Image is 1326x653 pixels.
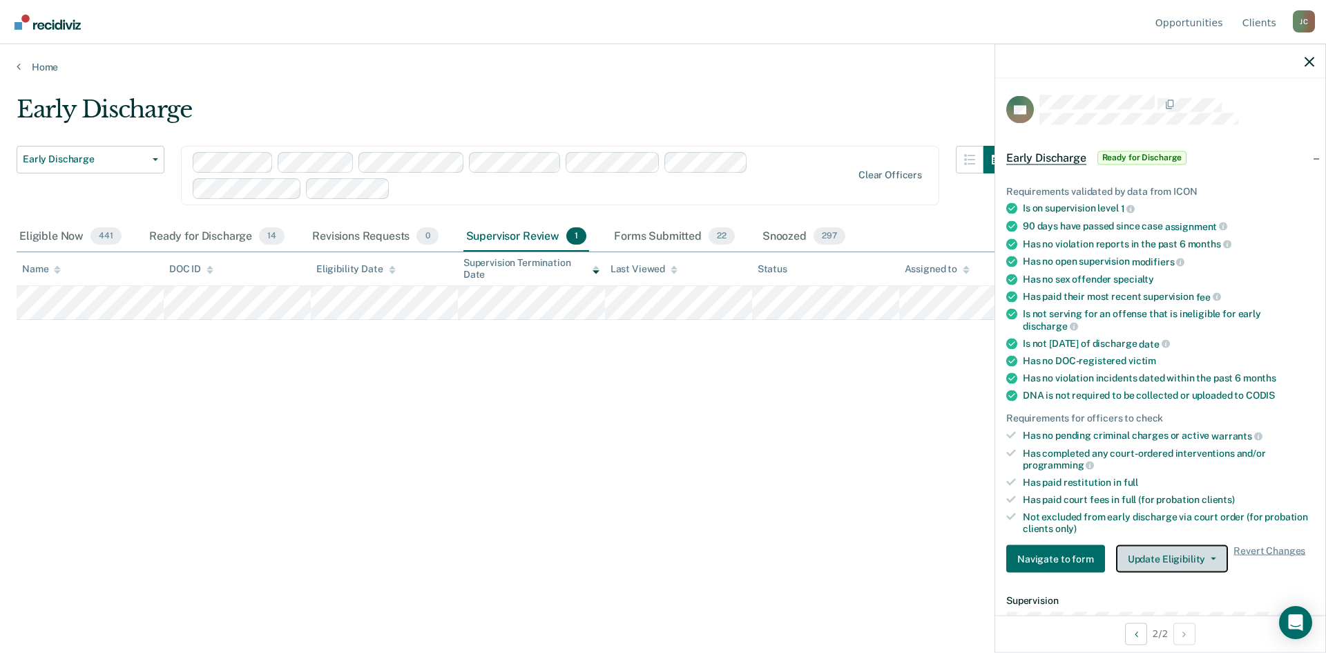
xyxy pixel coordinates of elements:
div: Revisions Requests [309,222,441,252]
span: Early Discharge [23,153,147,165]
div: Has no pending criminal charges or active [1023,430,1314,442]
button: Profile dropdown button [1293,10,1315,32]
button: Next Opportunity [1173,623,1195,645]
div: Name [22,263,61,275]
div: Requirements for officers to check [1006,413,1314,424]
span: discharge [1023,320,1078,331]
span: warrants [1211,430,1262,441]
span: specialty [1113,273,1154,284]
span: 1 [1121,203,1135,214]
div: Early DischargeReady for Discharge [995,135,1325,180]
div: Has no open supervision [1023,256,1314,268]
div: Early Discharge [17,95,1011,135]
span: 0 [416,227,438,245]
img: Recidiviz [15,15,81,30]
span: Revert Changes [1233,545,1305,573]
span: only) [1055,522,1077,533]
div: Eligibility Date [316,263,396,275]
span: assignment [1165,220,1227,231]
div: Has no violation incidents dated within the past 6 [1023,372,1314,384]
span: 1 [566,227,586,245]
span: modifiers [1132,256,1185,267]
div: Requirements validated by data from ICON [1006,185,1314,197]
span: CODIS [1246,390,1275,401]
div: DOC ID [169,263,213,275]
div: DNA is not required to be collected or uploaded to [1023,390,1314,401]
span: programming [1023,460,1094,471]
div: Assigned to [905,263,970,275]
div: Clear officers [858,169,922,181]
span: 297 [814,227,845,245]
div: Supervisor Review [463,222,590,252]
span: 441 [90,227,122,245]
span: 14 [259,227,285,245]
div: Is not serving for an offense that is ineligible for early [1023,308,1314,332]
div: Has paid their most recent supervision [1023,290,1314,303]
div: 2 / 2 [995,615,1325,652]
a: Navigate to form link [1006,545,1111,573]
span: months [1243,372,1276,384]
div: Open Intercom Messenger [1279,606,1312,639]
div: Ready for Discharge [146,222,287,252]
span: full [1124,477,1138,488]
div: Is not [DATE] of discharge [1023,337,1314,350]
div: Forms Submitted [611,222,738,252]
div: Has paid court fees in full (for probation [1023,493,1314,505]
div: Has no sex offender [1023,273,1314,285]
span: clients) [1202,493,1235,504]
span: date [1139,338,1169,349]
span: Early Discharge [1006,151,1086,164]
button: Update Eligibility [1116,545,1228,573]
a: Home [17,61,1309,73]
span: months [1188,238,1231,249]
span: 22 [709,227,735,245]
div: Eligible Now [17,222,124,252]
div: Has no DOC-registered [1023,355,1314,367]
span: victim [1128,355,1156,366]
dt: Supervision [1006,595,1314,607]
div: Status [758,263,787,275]
div: 90 days have passed since case [1023,220,1314,232]
button: Previous Opportunity [1125,623,1147,645]
div: J C [1293,10,1315,32]
div: Has paid restitution in [1023,477,1314,489]
div: Has completed any court-ordered interventions and/or [1023,447,1314,471]
button: Navigate to form [1006,545,1105,573]
div: Last Viewed [611,263,678,275]
span: Ready for Discharge [1097,151,1187,164]
div: Supervision Termination Date [463,257,599,281]
div: Not excluded from early discharge via court order (for probation clients [1023,511,1314,534]
span: fee [1196,291,1221,302]
div: Is on supervision level [1023,202,1314,215]
div: Has no violation reports in the past 6 [1023,238,1314,250]
div: Snoozed [760,222,848,252]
